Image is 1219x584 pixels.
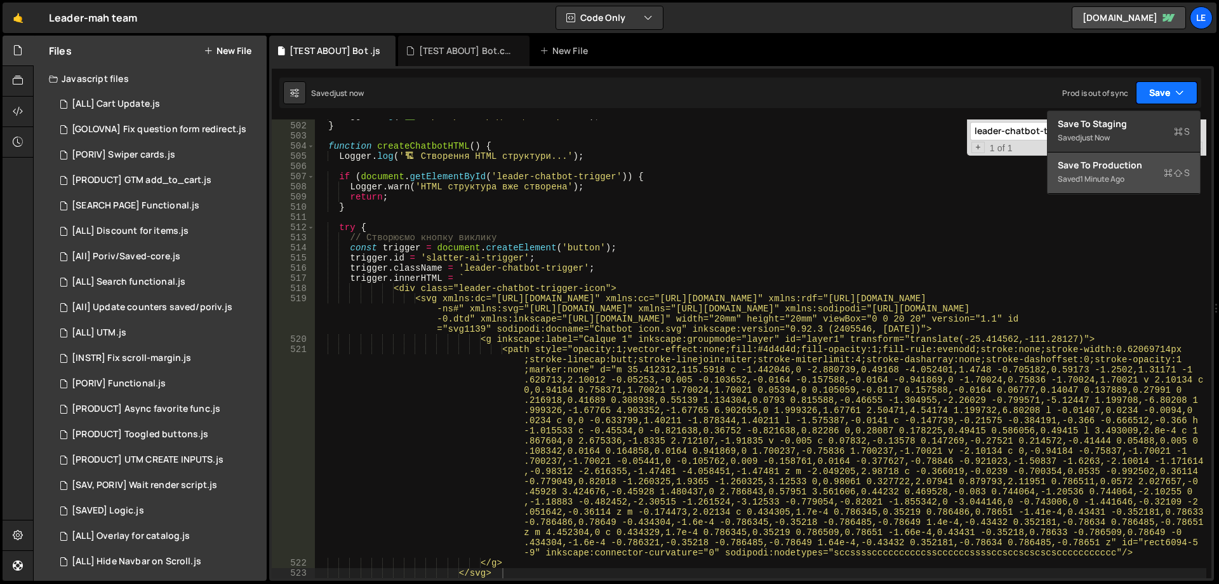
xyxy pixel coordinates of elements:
[272,283,315,294] div: 518
[1058,130,1190,146] div: Saved
[272,294,315,334] div: 519
[49,92,267,117] div: 16298/44467.js
[72,353,191,364] div: [INSTR] Fix scroll-margin.js
[49,168,267,193] div: 16298/46885.js
[49,142,267,168] div: 16298/47573.js
[272,263,315,273] div: 516
[72,531,190,542] div: [ALL] Overlay for catalog.js
[49,346,267,371] div: 16298/46217.js
[272,212,315,222] div: 511
[272,161,315,172] div: 506
[72,404,220,415] div: [PRODUCT] Async favorite func.js
[1048,153,1200,194] button: Save to ProductionS Saved1 minute ago
[272,172,315,182] div: 507
[290,44,380,57] div: [TEST ABOUT] Bot .js
[1164,166,1190,179] span: S
[204,46,251,56] button: New File
[49,447,267,473] div: 16298/45326.js
[272,344,315,558] div: 521
[49,422,267,447] div: 16298/45504.js
[72,327,126,339] div: [ALL] UTM.js
[272,222,315,233] div: 512
[72,454,223,466] div: [PRODUCT] UTM CREATE INPUTS.js
[1080,173,1124,184] div: 1 minute ago
[971,142,985,153] span: Toggle Replace mode
[272,121,315,131] div: 502
[272,568,315,578] div: 523
[49,10,137,25] div: Leader-mah team
[1048,111,1200,153] button: Save to StagingS Savedjust now
[970,122,1129,140] input: Search for
[1136,81,1197,104] button: Save
[49,498,267,524] div: 16298/45575.js
[72,149,175,161] div: [PORIV] Swiper cards.js
[72,505,144,517] div: [SAVED] Logic.js
[272,192,315,202] div: 509
[272,253,315,263] div: 515
[1058,159,1190,172] div: Save to Production
[72,378,166,390] div: [PORIV] Functional.js
[49,193,267,219] div: 16298/46356.js
[272,334,315,344] div: 520
[1072,6,1186,29] a: [DOMAIN_NAME]
[49,524,267,549] div: 16298/45111.js
[272,202,315,212] div: 510
[272,151,315,161] div: 505
[1190,6,1213,29] a: Le
[49,320,267,346] div: 16298/45324.js
[49,295,267,320] div: 16298/45502.js
[49,473,267,498] div: 16298/45691.js
[72,251,180,262] div: [All] Poriv/Saved-core.js
[1080,132,1110,143] div: just now
[334,88,364,98] div: just now
[72,480,217,491] div: [SAV, PORIV] Wait render script.js
[985,143,1018,153] span: 1 of 1
[72,200,199,212] div: [SEARCH PAGE] Functional.js
[72,276,185,288] div: [ALL] Search functional.js
[72,429,208,440] div: [PRODUCT] Toogled buttons.js
[3,3,34,33] a: 🤙
[49,269,267,295] div: 16298/46290.js
[49,44,72,58] h2: Files
[1062,88,1128,98] div: Prod is out of sync
[272,233,315,243] div: 513
[72,175,211,186] div: [PRODUCT] GTM add_to_cart.js
[34,66,267,92] div: Javascript files
[49,117,270,142] div: 16298/46371.js
[49,371,267,397] div: 16298/45506.js
[72,98,160,110] div: [ALL] Cart Update.js
[272,141,315,151] div: 504
[72,556,201,567] div: [ALL] Hide Navbar on Scroll.js
[272,273,315,283] div: 517
[272,558,315,568] div: 522
[49,549,267,574] div: 16298/44402.js
[1174,125,1190,138] span: S
[49,219,267,244] div: 16298/45418.js
[540,44,593,57] div: New File
[49,397,267,422] div: 16298/45626.js
[72,226,189,237] div: [ALL] Discount for items.js
[1058,172,1190,187] div: Saved
[72,124,246,135] div: [GOLOVNA] Fix question form redirect.js
[272,131,315,141] div: 503
[49,244,267,269] div: 16298/45501.js
[272,182,315,192] div: 508
[272,243,315,253] div: 514
[72,302,232,313] div: [All] Update counters saved/poriv.js
[419,44,514,57] div: [TEST ABOUT] Bot.css
[556,6,663,29] button: Code Only
[311,88,364,98] div: Saved
[1058,118,1190,130] div: Save to Staging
